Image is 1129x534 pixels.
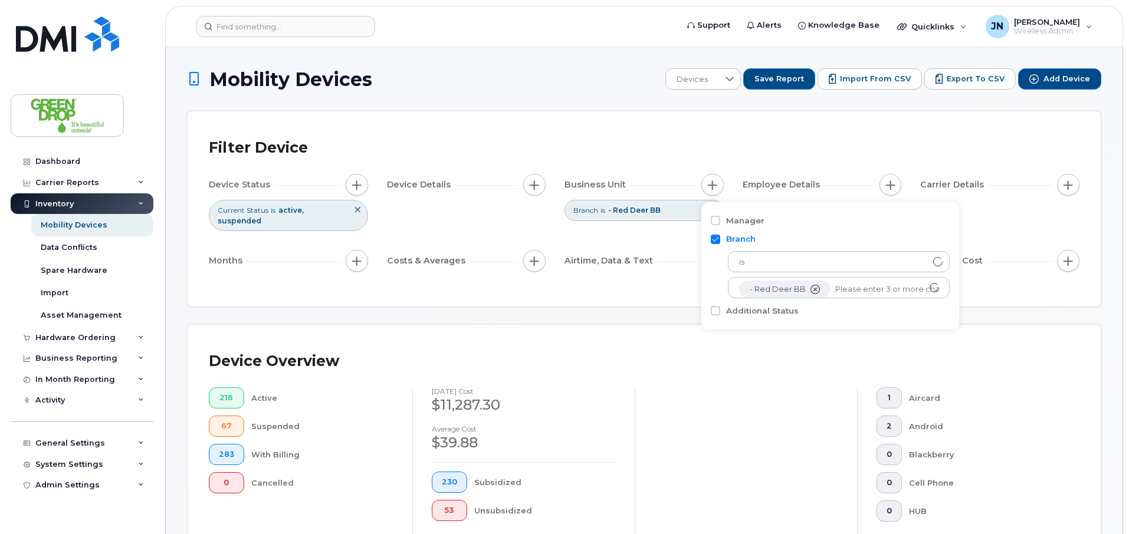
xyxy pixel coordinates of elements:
[920,179,987,191] span: Carrier Details
[432,425,616,433] h4: Average cost
[750,284,806,295] span: - Red Deer BB
[251,387,394,408] div: Active
[442,506,457,515] span: 53
[442,477,457,487] span: 230
[887,421,892,431] span: 2
[387,255,469,267] span: Costs & Averages
[666,69,718,90] span: Devices
[909,444,1061,465] div: Blackberry
[924,68,1016,90] button: Export to CSV
[219,478,234,487] span: 0
[909,387,1061,408] div: Aircard
[877,387,902,408] button: 1
[947,74,1005,84] span: Export to CSV
[209,133,308,163] div: Filter Device
[887,450,892,459] span: 0
[209,387,244,408] button: 216
[877,444,902,465] button: 0
[271,205,275,215] span: is
[743,179,823,191] span: Employee Details
[840,74,911,84] span: Import from CSV
[818,68,922,90] button: Import from CSV
[726,233,756,245] label: Branch
[739,281,831,298] li: - Red Deer BB
[218,205,268,215] span: Current Status
[251,472,394,493] div: Cancelled
[218,216,261,225] span: suspended
[909,500,1061,522] div: HUB
[600,205,605,215] span: is
[887,506,892,516] span: 0
[209,416,244,437] button: 67
[209,69,372,90] span: Mobility Devices
[251,416,394,437] div: Suspended
[564,179,629,191] span: Business Unit
[209,346,339,377] div: Device Overview
[219,421,234,431] span: 67
[219,393,234,403] span: 216
[474,472,616,493] div: Subsidized
[209,472,244,493] button: 0
[432,472,467,493] button: 230
[564,255,657,267] span: Airtime, Data & Text
[728,252,927,273] span: is
[877,416,902,437] button: 2
[278,206,304,215] span: active
[432,387,616,395] h4: [DATE] cost
[1043,74,1090,84] span: Add Device
[877,500,902,522] button: 0
[387,179,454,191] span: Device Details
[209,444,244,465] button: 283
[1018,68,1101,90] button: Add Device
[573,205,598,215] span: Branch
[608,206,661,215] span: - Red Deer BB
[474,500,616,521] div: Unsubsidized
[754,74,804,84] span: Save Report
[877,472,902,493] button: 0
[432,500,467,521] button: 53
[432,395,616,415] div: $11,287.30
[909,416,1061,437] div: Android
[743,68,815,90] button: Save Report
[209,255,246,267] span: Months
[209,179,274,191] span: Device Status
[251,444,394,465] div: With Billing
[219,450,234,459] span: 283
[887,393,892,403] span: 1
[726,305,799,317] label: Additional Status
[726,215,764,226] label: Manager
[835,284,938,295] input: Please enter 3 or more characters
[432,433,616,453] div: $39.88
[887,478,892,487] span: 0
[909,472,1061,493] div: Cell Phone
